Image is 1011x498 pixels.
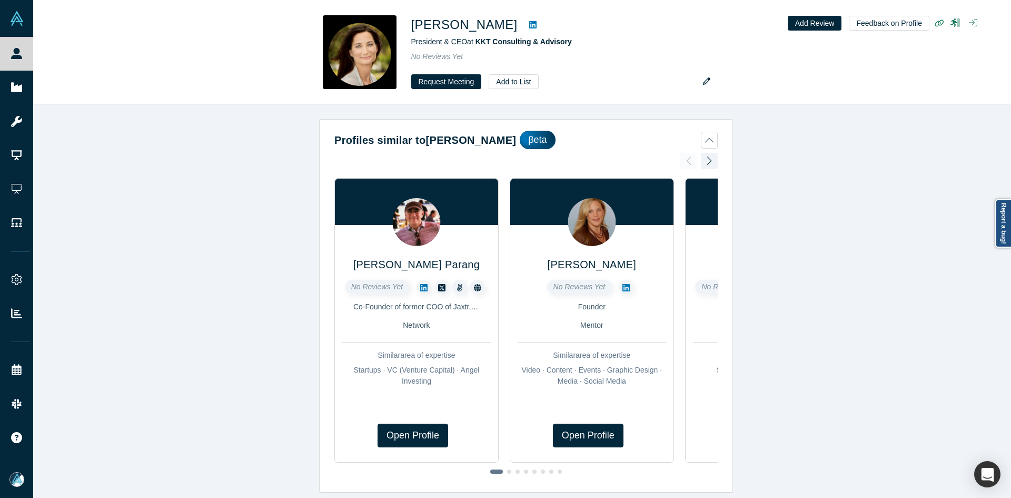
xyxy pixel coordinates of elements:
h1: [PERSON_NAME] [411,15,518,34]
a: Open Profile [378,424,448,447]
div: Network [342,320,491,331]
img: Alchemist Vault Logo [9,11,24,26]
div: Similar area of expertise [693,350,841,361]
div: Similar area of expertise [342,350,491,361]
button: Profiles similar to[PERSON_NAME]βeta [334,131,718,149]
span: Video · Content · Events · Graphic Design · Media · Social Media [521,366,662,385]
img: Cathy Goerz's Profile Image [568,198,616,246]
button: Add to List [489,74,538,89]
span: No Reviews Yet [411,52,463,61]
span: No Reviews Yet [351,282,403,291]
span: No Reviews Yet [553,282,606,291]
img: Touraj Parang's Profile Image [392,198,440,246]
button: Request Meeting [411,74,482,89]
span: Startups · VC (Venture Capital) [717,366,818,374]
button: Feedback on Profile [849,16,929,31]
a: [PERSON_NAME] [548,259,636,270]
span: Founder [578,302,606,311]
div: βeta [520,131,555,149]
a: Open Profile [553,424,623,447]
h2: Profiles similar to [PERSON_NAME] [334,132,516,148]
img: Mia Scott's Account [9,472,24,487]
a: Report a bug! [995,199,1011,248]
a: KKT Consulting & Advisory [475,37,572,46]
span: No Reviews Yet [701,282,754,291]
a: [PERSON_NAME] Parang [353,259,480,270]
div: Network [693,320,841,331]
div: Similar area of expertise [518,350,666,361]
span: Startups · VC (Venture Capital) · Angel Investing [353,366,479,385]
span: Co-Founder of former COO of Jaxtr, [PERSON_NAME] [353,302,533,311]
button: Add Review [788,16,842,31]
img: Kate Thorp's Profile Image [323,15,397,89]
div: Mentor [518,320,666,331]
span: President & CEO at [411,37,572,46]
